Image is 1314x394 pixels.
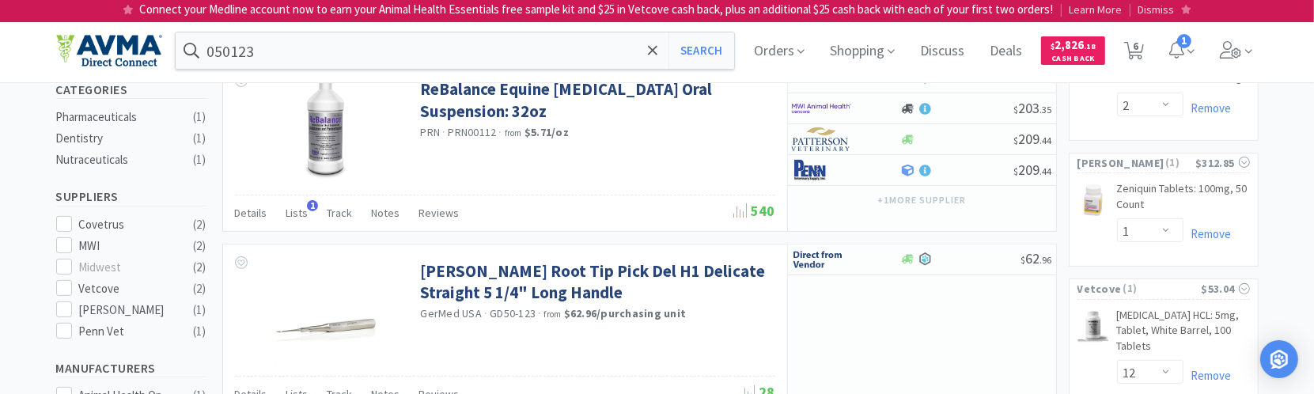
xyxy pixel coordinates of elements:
a: Remove [1183,368,1232,383]
div: Midwest [78,258,176,277]
div: Pharmaceuticals [56,108,184,127]
strong: $62.96 / purchasing unit [564,306,687,320]
span: 209 [1014,161,1052,179]
span: $ [1014,104,1019,116]
img: 650cf596820f4d47a03843c04b5149ee_370185.jpg [275,260,377,363]
div: Penn Vet [78,322,176,341]
strong: $5.71 / oz [524,125,569,139]
span: $ [1014,134,1019,146]
span: PRN00112 [449,125,497,139]
span: Vetcove [1077,280,1122,297]
img: f6b2451649754179b5b4e0c70c3f7cb0_2.png [792,97,851,120]
input: Search by item, sku, manufacturer, ingredient, size... [176,32,735,69]
span: . 18 [1084,41,1096,51]
span: Track [328,206,353,220]
span: Deals [983,19,1028,82]
span: . 35 [1040,104,1052,116]
span: 540 [734,202,775,220]
div: Dentistry [56,129,184,148]
span: 2,826 [1051,37,1096,52]
div: ( 1 ) [194,150,206,169]
span: | [1060,2,1063,17]
span: 6 [1133,14,1138,78]
div: ( 2 ) [194,215,206,234]
a: Remove [1183,226,1232,241]
span: from [544,309,562,320]
a: Discuss [914,44,971,59]
img: 6ae167c7d0c143f9b5ef4a0bbfb3b830.png [1077,311,1109,343]
img: c67096674d5b41e1bca769e75293f8dd_19.png [792,248,851,271]
a: Remove [1183,100,1232,116]
a: GerMed USA [421,306,483,320]
h5: Categories [56,81,206,99]
span: Learn More [1070,2,1123,17]
span: 209 [1014,130,1052,148]
div: Covetrus [78,215,176,234]
span: . 44 [1040,165,1052,177]
span: · [442,125,445,139]
a: 6 [1118,46,1150,60]
div: ( 1 ) [194,108,206,127]
button: +1more supplier [869,189,973,211]
a: PRN [421,125,441,139]
div: [PERSON_NAME] [78,301,176,320]
button: Search [668,32,734,69]
span: ( 1 ) [1164,155,1195,171]
img: e4e33dab9f054f5782a47901c742baa9_102.png [56,34,162,67]
div: ( 2 ) [194,237,206,256]
img: 58cd28ef2ae94ed892b97ac48046ecc9_169197.jpeg [1077,184,1109,216]
span: Lists [286,206,309,220]
span: 1 [307,200,318,211]
a: Zeniquin Tablets: 100mg, 50 Count [1117,181,1250,218]
span: ( 1 ) [1122,281,1202,297]
span: Shopping [824,19,901,82]
span: · [499,125,502,139]
img: 886b651bf90646a49d6665c65844123f_29404.jpeg [301,78,350,181]
div: MWI [78,237,176,256]
span: · [538,306,541,320]
span: Orders [748,19,811,82]
span: 62 [1021,249,1052,267]
div: ( 1 ) [194,322,206,341]
img: f5e969b455434c6296c6d81ef179fa71_3.png [792,127,851,151]
a: Deals [983,44,1028,59]
span: $ [1021,254,1026,266]
span: $ [1051,41,1055,51]
span: | [1129,2,1132,17]
a: [MEDICAL_DATA] HCL: 5mg, Tablet, White Barrel, 100 Tablets [1117,308,1250,361]
div: $312.85 [1195,154,1249,172]
span: . 44 [1040,134,1052,146]
span: . 96 [1040,254,1052,266]
span: Reviews [419,206,460,220]
a: ReBalance Equine [MEDICAL_DATA] Oral Suspension: 32oz [421,78,771,122]
span: · [484,306,487,320]
span: $ [1014,165,1019,177]
span: Details [235,206,267,220]
img: e1133ece90fa4a959c5ae41b0808c578_9.png [792,158,851,182]
span: Discuss [914,19,971,82]
div: ( 1 ) [194,301,206,320]
a: $2,826.18Cash Back [1041,29,1105,72]
div: ( 2 ) [194,258,206,277]
span: Notes [372,206,400,220]
div: ( 2 ) [194,279,206,298]
div: Nutraceuticals [56,150,184,169]
span: from [505,127,522,138]
a: [PERSON_NAME] Root Tip Pick Del H1 Delicate Straight 5 1/4" Long Handle [421,260,771,304]
div: Open Intercom Messenger [1260,340,1298,378]
span: Cash Back [1051,55,1096,65]
span: [PERSON_NAME] [1077,154,1164,172]
span: 1 [1177,34,1191,48]
span: 203 [1014,99,1052,117]
span: GD50-123 [490,306,536,320]
div: $53.04 [1202,280,1250,297]
div: Vetcove [78,279,176,298]
span: Dismiss [1138,2,1175,17]
h5: Manufacturers [56,359,206,377]
h5: Suppliers [56,188,206,206]
div: ( 1 ) [194,129,206,148]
